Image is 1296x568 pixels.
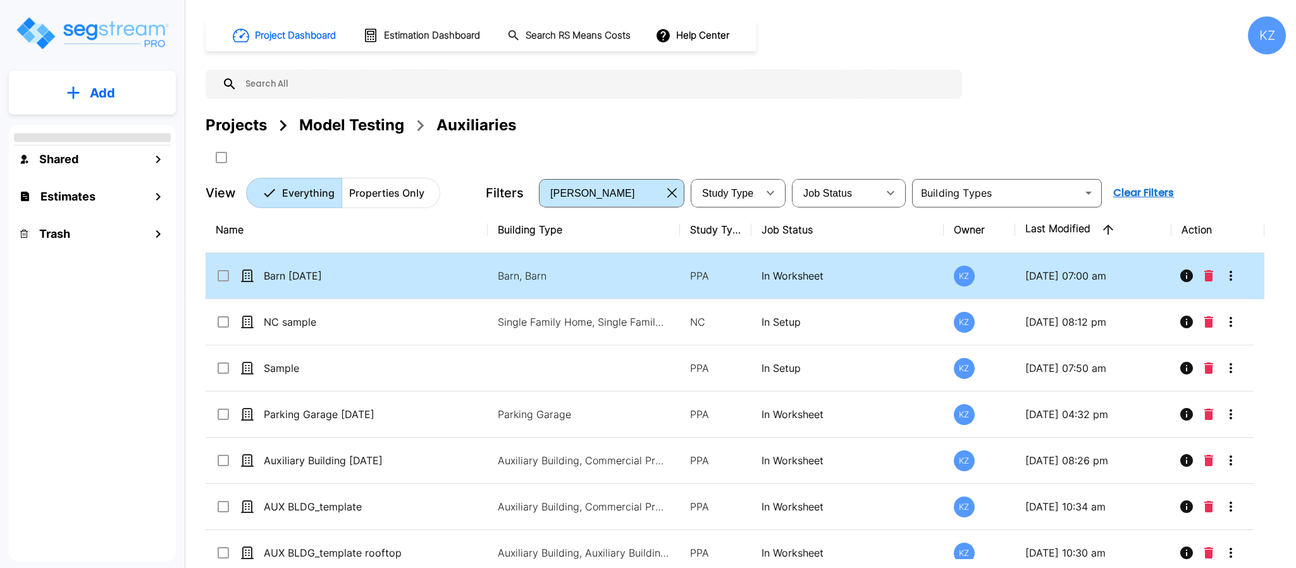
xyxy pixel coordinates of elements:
button: Properties Only [342,178,440,208]
button: More-Options [1218,494,1244,519]
p: Auxiliary Building [DATE] [264,453,451,468]
p: In Setup [762,361,934,376]
button: Info [1174,540,1199,565]
p: View [206,183,236,202]
button: Search RS Means Costs [502,23,638,48]
h1: Estimates [40,188,96,205]
p: Barn, Barn [498,268,669,283]
p: PPA [690,361,741,376]
button: Everything [246,178,342,208]
button: Info [1174,263,1199,288]
button: Delete [1199,540,1218,565]
div: KZ [954,404,975,425]
input: Building Types [916,184,1077,202]
button: Info [1174,448,1199,473]
div: KZ [954,312,975,333]
div: KZ [954,543,975,564]
p: Add [90,83,115,102]
div: Select [693,175,758,211]
button: Delete [1199,448,1218,473]
p: PPA [690,499,741,514]
button: Delete [1199,309,1218,335]
div: KZ [954,497,975,517]
th: Study Type [680,207,751,253]
h1: Project Dashboard [255,28,336,43]
p: AUX BLDG_template [264,499,451,514]
img: Logo [15,15,170,51]
p: PPA [690,545,741,560]
p: [DATE] 08:12 pm [1025,314,1162,330]
div: Auxiliaries [436,114,516,137]
button: Add [9,75,176,111]
button: Info [1174,355,1199,381]
button: More-Options [1218,355,1244,381]
p: In Worksheet [762,453,934,468]
p: In Worksheet [762,407,934,422]
th: Action [1171,207,1264,253]
th: Owner [944,207,1015,253]
p: PPA [690,268,741,283]
button: More-Options [1218,402,1244,427]
p: [DATE] 04:32 pm [1025,407,1162,422]
p: PPA [690,453,741,468]
button: SelectAll [209,145,234,170]
p: Single Family Home, Single Family Home Site [498,314,669,330]
button: Project Dashboard [228,22,343,49]
p: Auxiliary Building, Commercial Property Site [498,499,669,514]
p: AUX BLDG_template rooftop [264,545,451,560]
p: In Worksheet [762,545,934,560]
th: Job Status [751,207,944,253]
button: Info [1174,402,1199,427]
button: Info [1174,309,1199,335]
p: Parking Garage [498,407,669,422]
p: Everything [282,185,335,201]
h1: Estimation Dashboard [384,28,480,43]
p: Parking Garage [DATE] [264,407,451,422]
input: Search All [237,70,956,99]
p: In Worksheet [762,499,934,514]
p: PPA [690,407,741,422]
p: Auxiliary Building, Auxiliary Building, Auxiliary Building, Commercial Property Site [498,545,669,560]
p: NC [690,314,741,330]
button: More-Options [1218,263,1244,288]
div: Select [794,175,878,211]
div: Platform [246,178,440,208]
p: [DATE] 10:30 am [1025,545,1162,560]
th: Last Modified [1015,207,1172,253]
span: Job Status [803,188,852,199]
div: KZ [954,358,975,379]
th: Name [206,207,488,253]
p: Filters [486,183,524,202]
button: More-Options [1218,309,1244,335]
div: KZ [1248,16,1286,54]
div: Select [541,175,662,211]
button: Delete [1199,355,1218,381]
p: In Setup [762,314,934,330]
button: Delete [1199,402,1218,427]
div: KZ [954,450,975,471]
div: KZ [954,266,975,287]
button: Delete [1199,494,1218,519]
p: NC sample [264,314,451,330]
button: Open [1080,184,1097,202]
button: Delete [1199,263,1218,288]
button: More-Options [1218,540,1244,565]
button: Clear Filters [1108,180,1179,206]
p: Barn [DATE] [264,268,451,283]
p: Sample [264,361,451,376]
th: Building Type [488,207,680,253]
p: [DATE] 07:00 am [1025,268,1162,283]
h1: Trash [39,225,70,242]
span: Study Type [702,188,753,199]
button: More-Options [1218,448,1244,473]
p: Auxiliary Building, Commercial Property Site [498,453,669,468]
div: Projects [206,114,267,137]
p: Properties Only [349,185,424,201]
p: [DATE] 10:34 am [1025,499,1162,514]
p: [DATE] 08:26 pm [1025,453,1162,468]
button: Estimation Dashboard [358,22,487,49]
button: Help Center [653,23,734,47]
p: [DATE] 07:50 am [1025,361,1162,376]
h1: Shared [39,151,78,168]
h1: Search RS Means Costs [526,28,631,43]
